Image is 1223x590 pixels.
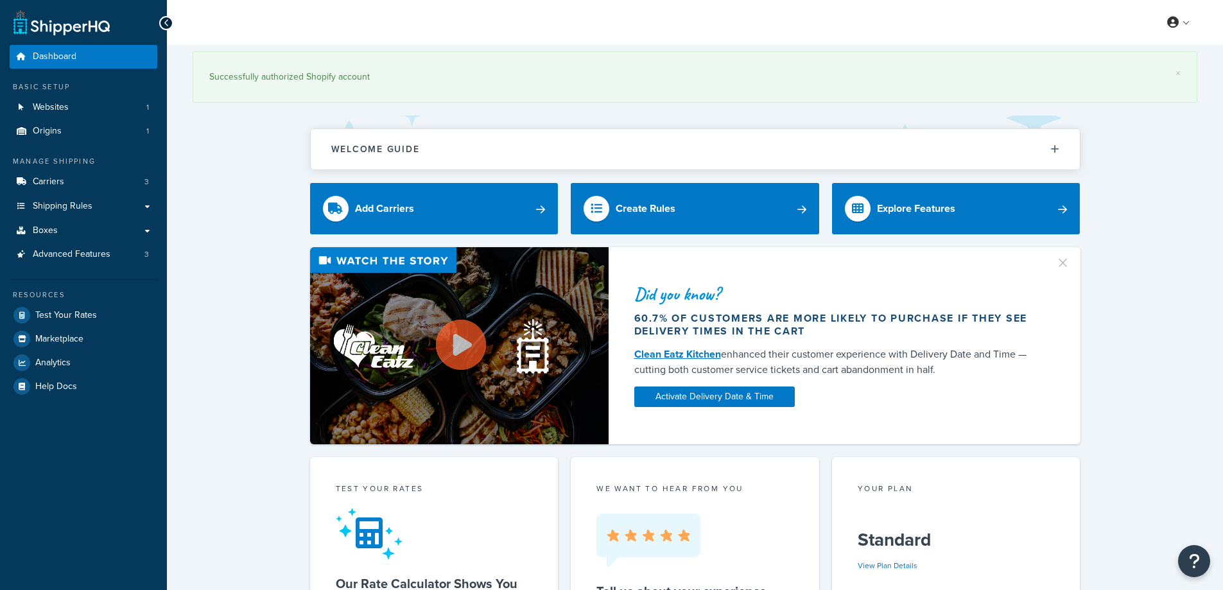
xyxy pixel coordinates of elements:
a: Dashboard [10,45,157,69]
div: Resources [10,290,157,300]
img: Video thumbnail [310,247,609,444]
a: Add Carriers [310,183,559,234]
a: Analytics [10,351,157,374]
li: Advanced Features [10,243,157,266]
a: × [1175,68,1181,78]
a: Shipping Rules [10,195,157,218]
span: Marketplace [35,334,83,345]
span: Websites [33,102,69,113]
div: Basic Setup [10,82,157,92]
span: Help Docs [35,381,77,392]
span: Boxes [33,225,58,236]
li: Origins [10,119,157,143]
div: Create Rules [616,200,675,218]
span: 1 [146,102,149,113]
li: Carriers [10,170,157,194]
span: Advanced Features [33,249,110,260]
a: Boxes [10,219,157,243]
a: View Plan Details [858,560,917,571]
a: Origins1 [10,119,157,143]
div: Successfully authorized Shopify account [209,68,1181,86]
a: Create Rules [571,183,819,234]
div: Explore Features [877,200,955,218]
span: 3 [144,177,149,187]
a: Explore Features [832,183,1080,234]
div: Did you know? [634,285,1040,303]
span: 1 [146,126,149,137]
a: Marketplace [10,327,157,351]
p: we want to hear from you [596,483,794,494]
span: Dashboard [33,51,76,62]
span: Shipping Rules [33,201,92,212]
a: Advanced Features3 [10,243,157,266]
button: Welcome Guide [311,129,1080,169]
a: Clean Eatz Kitchen [634,347,721,361]
span: Analytics [35,358,71,369]
li: Websites [10,96,157,119]
span: Origins [33,126,62,137]
div: Manage Shipping [10,156,157,167]
a: Test Your Rates [10,304,157,327]
h2: Welcome Guide [331,144,420,154]
a: Help Docs [10,375,157,398]
div: Add Carriers [355,200,414,218]
span: Carriers [33,177,64,187]
div: enhanced their customer experience with Delivery Date and Time — cutting both customer service ti... [634,347,1040,377]
a: Activate Delivery Date & Time [634,386,795,407]
div: Your Plan [858,483,1055,498]
a: Carriers3 [10,170,157,194]
h5: Standard [858,530,1055,550]
span: Test Your Rates [35,310,97,321]
div: 60.7% of customers are more likely to purchase if they see delivery times in the cart [634,312,1040,338]
a: Websites1 [10,96,157,119]
div: Test your rates [336,483,533,498]
span: 3 [144,249,149,260]
button: Open Resource Center [1178,545,1210,577]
